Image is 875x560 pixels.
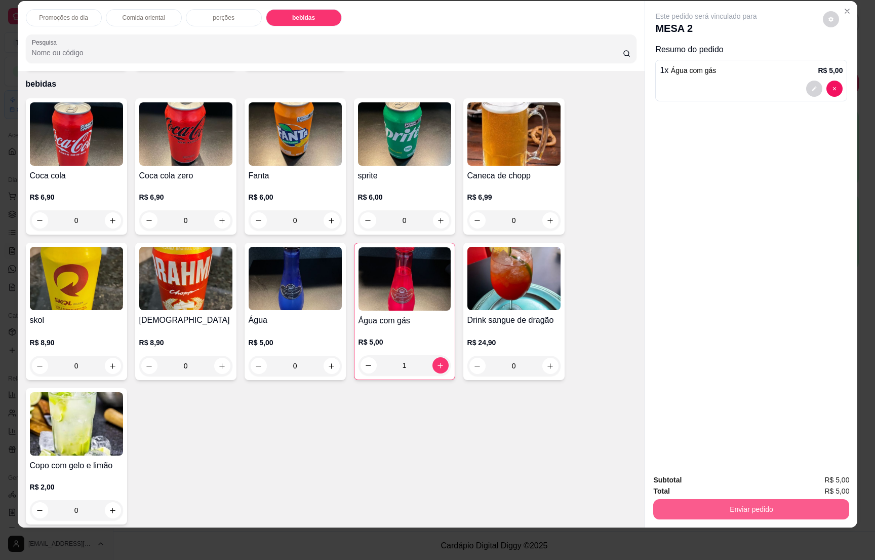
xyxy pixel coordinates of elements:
p: R$ 6,00 [358,192,451,202]
p: Resumo do pedido [655,44,847,56]
button: increase-product-quantity [432,357,449,374]
p: Comida oriental [123,14,165,22]
button: increase-product-quantity [324,358,340,374]
h4: Caneca de chopp [467,170,561,182]
button: Enviar pedido [653,499,849,519]
button: decrease-product-quantity [469,358,486,374]
button: decrease-product-quantity [141,212,157,229]
p: R$ 5,00 [249,338,342,348]
p: Promoções do dia [39,14,88,22]
img: product-image [30,392,123,456]
button: increase-product-quantity [542,212,559,229]
button: decrease-product-quantity [826,81,843,97]
button: decrease-product-quantity [251,212,267,229]
button: increase-product-quantity [214,358,230,374]
h4: Copo com gelo e limão [30,460,123,472]
p: R$ 2,00 [30,482,123,492]
h4: skol [30,314,123,326]
p: R$ 8,90 [139,338,232,348]
button: decrease-product-quantity [361,357,377,374]
button: increase-product-quantity [105,212,121,229]
span: R$ 5,00 [824,474,849,486]
button: decrease-product-quantity [806,81,822,97]
p: R$ 6,90 [139,192,232,202]
img: product-image [358,102,451,166]
img: product-image [30,247,123,310]
button: decrease-product-quantity [32,212,48,229]
img: product-image [249,102,342,166]
p: bebidas [26,78,637,90]
button: decrease-product-quantity [141,358,157,374]
label: Pesquisa [32,38,60,47]
h4: Drink sangue de dragão [467,314,561,326]
img: product-image [249,247,342,310]
strong: Subtotal [653,476,682,484]
h4: Coca cola [30,170,123,182]
h4: Água [249,314,342,326]
h4: Coca cola zero [139,170,232,182]
button: decrease-product-quantity [32,502,48,518]
button: increase-product-quantity [214,212,230,229]
img: product-image [139,102,232,166]
p: R$ 6,99 [467,192,561,202]
span: R$ 5,00 [824,486,849,497]
button: decrease-product-quantity [32,358,48,374]
img: product-image [467,102,561,166]
button: decrease-product-quantity [360,212,376,229]
img: product-image [359,247,451,311]
h4: [DEMOGRAPHIC_DATA] [139,314,232,326]
h4: Fanta [249,170,342,182]
button: decrease-product-quantity [469,212,486,229]
button: increase-product-quantity [105,502,121,518]
h4: sprite [358,170,451,182]
button: increase-product-quantity [542,358,559,374]
p: 1 x [660,64,716,77]
img: product-image [30,102,123,166]
p: porções [213,14,234,22]
input: Pesquisa [32,48,623,58]
p: MESA 2 [655,21,757,35]
img: product-image [467,247,561,310]
p: R$ 5,00 [818,65,843,76]
button: increase-product-quantity [324,212,340,229]
button: increase-product-quantity [433,212,449,229]
span: Água com gás [671,66,717,74]
p: R$ 5,00 [359,337,451,347]
strong: Total [653,487,669,495]
p: R$ 8,90 [30,338,123,348]
button: increase-product-quantity [105,358,121,374]
button: decrease-product-quantity [251,358,267,374]
button: Close [839,3,855,19]
p: bebidas [292,14,315,22]
img: product-image [139,247,232,310]
button: decrease-product-quantity [823,11,839,27]
p: R$ 24,90 [467,338,561,348]
p: R$ 6,90 [30,192,123,202]
p: R$ 6,00 [249,192,342,202]
p: Este pedido será vinculado para [655,11,757,21]
h4: Água com gás [359,315,451,327]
